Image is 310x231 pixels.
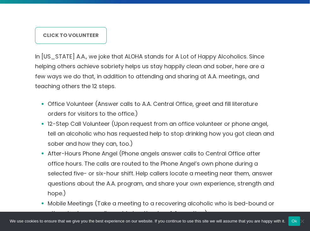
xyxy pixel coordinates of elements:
a: click to volunteer [35,27,107,44]
span: We use cookies to ensure that we give you the best experience on our website. If you continue to ... [10,218,285,224]
p: In [US_STATE] A.A., we joke that ALOHA stands for A Lot of Happy Alcoholics. Since helping others... [35,52,275,91]
li: Mobile Meetings (Take a meeting to a recovering alcoholic who is bed-bound or otherwise temporari... [48,198,275,218]
li: 12-Step Call Volunteer (Upon request from an office volunteer or phone angel, tell an alcoholic w... [48,119,275,149]
span: No [299,218,305,224]
li: After-Hours Phone Angel (Phone angels answer calls to Central Office after office hours. The call... [48,149,275,198]
li: Office Volunteer (Answer calls to A.A. Central Office, greet and fill literature orders for visit... [48,99,275,119]
button: Ok [289,216,300,226]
